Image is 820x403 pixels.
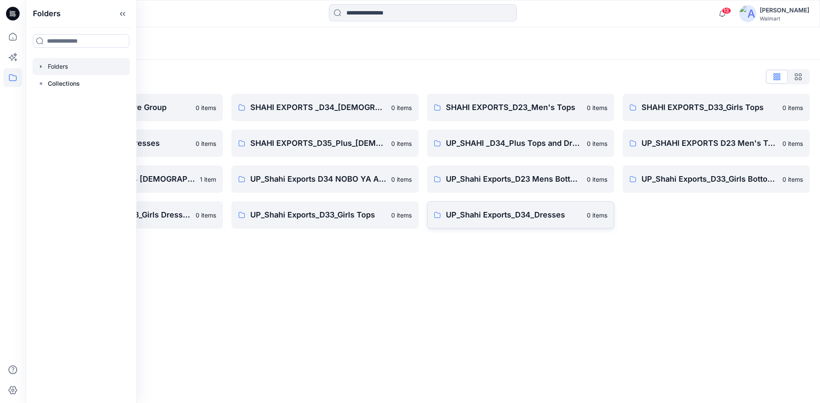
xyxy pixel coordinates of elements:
[587,211,607,220] p: 0 items
[446,101,582,113] p: SHAHI EXPORTS_D23_Men's Tops
[722,7,731,14] span: 13
[446,137,582,149] p: UP_SHAHI _D34_Plus Tops and Dresses
[760,5,809,15] div: [PERSON_NAME]
[587,103,607,112] p: 0 items
[623,94,810,121] a: SHAHI EXPORTS_D33_Girls Tops0 items
[623,130,810,157] a: UP_SHAHI EXPORTS D23 Men's Tops0 items
[391,103,412,112] p: 0 items
[587,139,607,148] p: 0 items
[250,173,386,185] p: UP_Shahi Exports D34 NOBO YA Adult Tops & Dress
[427,201,614,229] a: UP_Shahi Exports_D34_Dresses0 items
[427,94,614,121] a: SHAHI EXPORTS_D23_Men's Tops0 items
[641,173,777,185] p: UP_Shahi Exports_D33_Girls Bottoms
[231,94,419,121] a: SHAHI EXPORTS _D34_[DEMOGRAPHIC_DATA] Top0 items
[739,5,756,22] img: avatar
[641,137,777,149] p: UP_SHAHI EXPORTS D23 Men's Tops
[391,175,412,184] p: 0 items
[250,137,386,149] p: SHAHI EXPORTS_D35_Plus_[DEMOGRAPHIC_DATA] Top
[623,165,810,193] a: UP_Shahi Exports_D33_Girls Bottoms0 items
[782,139,803,148] p: 0 items
[391,211,412,220] p: 0 items
[782,175,803,184] p: 0 items
[231,201,419,229] a: UP_Shahi Exports_D33_Girls Tops0 items
[446,173,582,185] p: UP_Shahi Exports_D23 Mens Bottoms
[48,78,80,89] p: Collections
[250,101,386,113] p: SHAHI EXPORTS _D34_[DEMOGRAPHIC_DATA] Top
[200,175,216,184] p: 1 item
[250,209,386,221] p: UP_Shahi Exports_D33_Girls Tops
[196,103,216,112] p: 0 items
[391,139,412,148] p: 0 items
[641,101,777,113] p: SHAHI EXPORTS_D33_Girls Tops
[231,165,419,193] a: UP_Shahi Exports D34 NOBO YA Adult Tops & Dress0 items
[427,165,614,193] a: UP_Shahi Exports_D23 Mens Bottoms0 items
[231,130,419,157] a: SHAHI EXPORTS_D35_Plus_[DEMOGRAPHIC_DATA] Top0 items
[760,15,809,22] div: Walmart
[446,209,582,221] p: UP_Shahi Exports_D34_Dresses
[196,139,216,148] p: 0 items
[587,175,607,184] p: 0 items
[782,103,803,112] p: 0 items
[196,211,216,220] p: 0 items
[427,130,614,157] a: UP_SHAHI _D34_Plus Tops and Dresses0 items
